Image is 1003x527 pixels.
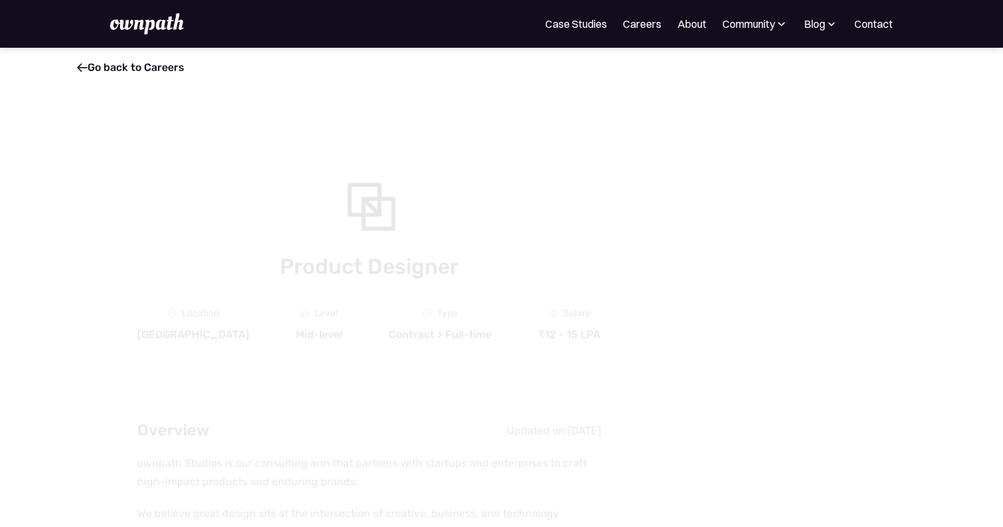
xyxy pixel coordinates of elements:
p: ownpath Studios is our consulting arm that partners with startups and enterprises to craft high-i... [137,454,601,491]
div: ₹12 - 15 LPA [538,328,600,341]
a: Contact [854,16,893,32]
a: Case Studies [545,16,607,32]
span:  [77,61,88,74]
div: Blog [804,16,825,32]
a: Careers [623,16,661,32]
div: Mid-level [296,328,342,341]
div: [GEOGRAPHIC_DATA] [137,328,249,341]
img: Clock Icon - Job Board X Webflow Template [423,309,432,318]
div: Salary [563,308,590,319]
div: Contract > Full-time [389,328,492,341]
a: Go back to Careers [77,61,184,74]
h1: Product Designer [137,251,601,282]
img: Money Icon - Job Board X Webflow Template [549,309,558,318]
div: Location [182,308,219,319]
div: Community [722,16,775,32]
img: Graph Icon - Job Board X Webflow Template [300,309,309,318]
img: Location Icon - Job Board X Webflow Template [168,308,176,319]
div: Level [314,308,338,319]
div: Type [437,308,458,319]
a: About [677,16,706,32]
div: Blog [804,16,838,32]
h2: Overview [137,418,210,443]
div: Community [722,16,788,32]
div: Updated on: [507,424,568,438]
div: [DATE] [568,424,601,438]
